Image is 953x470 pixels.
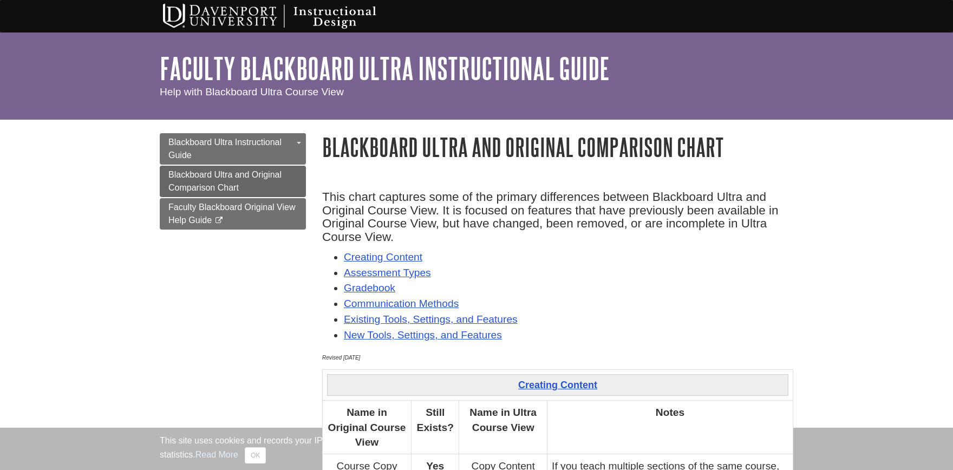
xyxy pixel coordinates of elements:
[328,407,406,448] strong: Name in Original Course View
[344,329,502,341] a: New Tools, Settings, and Features
[656,407,684,418] strong: Notes
[168,203,295,225] span: Faculty Blackboard Original View Help Guide
[518,380,597,390] strong: Creating Content
[160,133,306,165] a: Blackboard Ultra Instructional Guide
[160,51,610,85] a: Faculty Blackboard Ultra Instructional Guide
[154,3,414,30] img: Davenport University Instructional Design
[195,450,238,459] a: Read More
[214,217,224,224] i: This link opens in a new window
[322,355,360,361] em: Revised [DATE]
[168,138,282,160] span: Blackboard Ultra Instructional Guide
[245,447,266,464] button: Close
[160,166,306,197] a: Blackboard Ultra and Original Comparison Chart
[322,133,793,161] h1: Blackboard Ultra and Original Comparison Chart
[394,230,397,244] span: .
[344,314,518,325] a: Existing Tools, Settings, and Features
[344,282,395,293] a: Gradebook
[160,434,793,464] div: This site uses cookies and records your IP address for usage statistics. Additionally, we use Goo...
[160,198,306,230] a: Faculty Blackboard Original View Help Guide
[469,407,537,433] strong: Name in Ultra Course View
[168,170,282,192] span: Blackboard Ultra and Original Comparison Chart
[344,251,422,263] a: Creating Content
[417,407,454,433] strong: Still Exists?
[322,191,793,244] h4: This chart captures some of the primary differences between Blackboard Ultra and Original Course ...
[344,298,459,309] a: Communication Methods
[160,86,344,97] span: Help with Blackboard Ultra Course View
[160,133,306,230] div: Guide Page Menu
[344,267,431,278] a: Assessment Types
